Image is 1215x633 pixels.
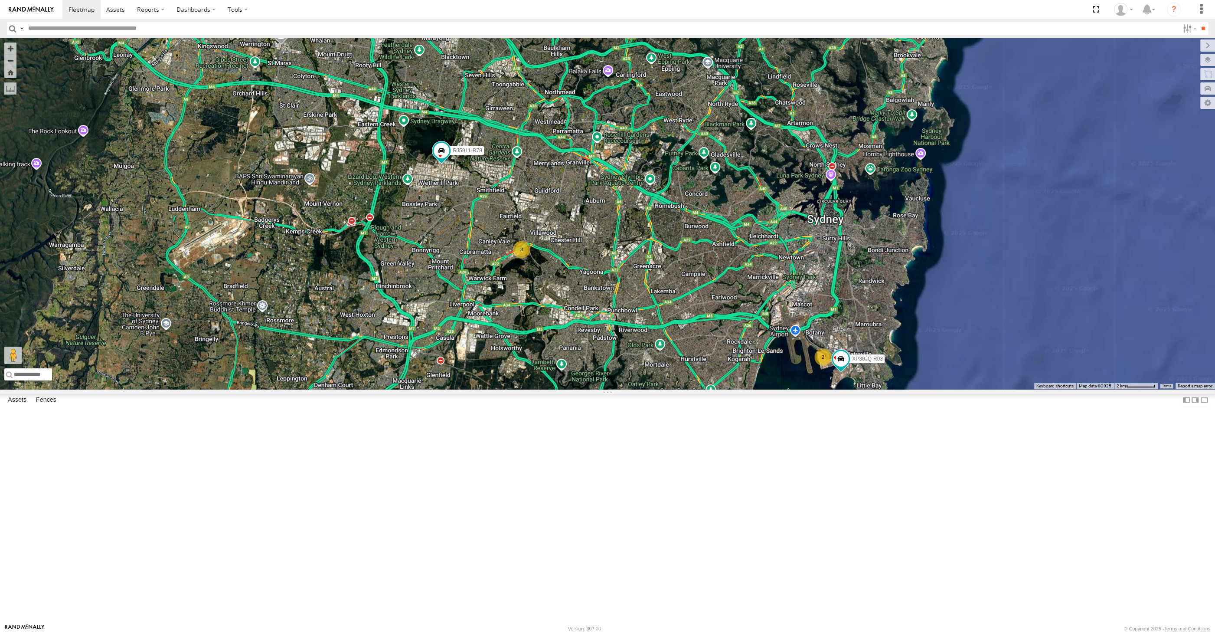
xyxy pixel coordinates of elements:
[1079,384,1111,388] span: Map data ©2025
[453,148,482,154] span: RJ5911-R79
[4,43,16,54] button: Zoom in
[3,394,31,406] label: Assets
[1162,384,1171,388] a: Terms (opens in new tab)
[9,7,54,13] img: rand-logo.svg
[1182,394,1191,407] label: Dock Summary Table to the Left
[4,82,16,95] label: Measure
[4,54,16,66] button: Zoom out
[1200,394,1208,407] label: Hide Summary Table
[1117,384,1126,388] span: 2 km
[1036,383,1074,389] button: Keyboard shortcuts
[4,347,22,364] button: Drag Pegman onto the map to open Street View
[1200,97,1215,109] label: Map Settings
[1178,384,1212,388] a: Report a map error
[18,22,25,35] label: Search Query
[32,394,61,406] label: Fences
[4,66,16,78] button: Zoom Home
[5,624,45,633] a: Visit our Website
[852,355,883,361] span: XP30JQ-R03
[1114,383,1158,389] button: Map Scale: 2 km per 63 pixels
[1179,22,1198,35] label: Search Filter Options
[1164,626,1210,631] a: Terms and Conditions
[568,626,601,631] div: Version: 307.00
[1124,626,1210,631] div: © Copyright 2025 -
[1111,3,1136,16] div: Quang MAC
[814,348,832,366] div: 2
[513,241,530,258] div: 3
[1191,394,1199,407] label: Dock Summary Table to the Right
[1167,3,1181,16] i: ?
